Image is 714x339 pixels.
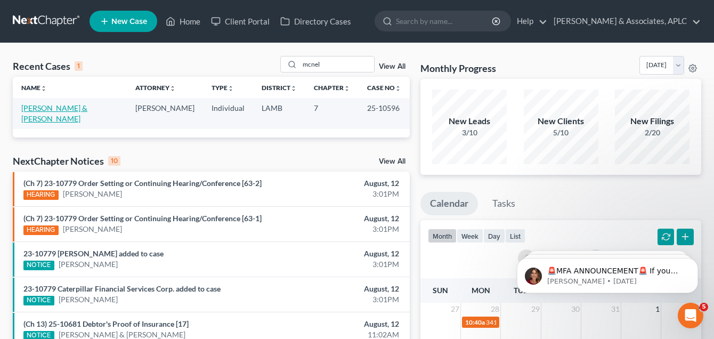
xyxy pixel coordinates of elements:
div: NextChapter Notices [13,155,120,167]
td: 7 [305,98,359,128]
div: New Filings [615,115,689,127]
span: New Case [111,18,147,26]
div: 3:01PM [281,189,400,199]
input: Search by name... [299,57,374,72]
button: day [483,229,505,243]
h3: Monthly Progress [420,62,496,75]
span: 10:40a [465,318,485,326]
div: 10 [108,156,120,166]
span: Mon [472,286,490,295]
div: HEARING [23,190,59,200]
div: 2/20 [615,127,689,138]
div: 3/10 [432,127,507,138]
i: unfold_more [169,85,176,92]
a: [PERSON_NAME] & Associates, APLC [548,12,701,31]
td: LAMB [253,98,305,128]
a: [PERSON_NAME] [59,294,118,305]
td: [PERSON_NAME] [127,98,203,128]
div: August, 12 [281,319,400,329]
a: [PERSON_NAME] [63,224,122,235]
button: month [428,229,457,243]
a: [PERSON_NAME] [59,259,118,270]
i: unfold_more [344,85,350,92]
div: August, 12 [281,178,400,189]
span: 28 [490,303,500,316]
div: August, 12 [281,284,400,294]
div: August, 12 [281,213,400,224]
a: [PERSON_NAME] & [PERSON_NAME] [21,103,87,123]
a: [PERSON_NAME] [63,189,122,199]
a: Help [512,12,547,31]
span: Sun [433,286,448,295]
div: 1 [75,61,83,71]
a: (Ch 7) 23-10779 Order Setting or Continuing Hearing/Conference [63-1] [23,214,262,223]
div: August, 12 [281,248,400,259]
span: 341(a) meeting for [PERSON_NAME]. [PERSON_NAME] [486,318,642,326]
a: Typeunfold_more [212,84,234,92]
input: Search by name... [396,11,493,31]
a: View All [379,63,405,70]
div: New Clients [524,115,598,127]
div: 3:01PM [281,294,400,305]
a: Nameunfold_more [21,84,47,92]
a: Attorneyunfold_more [135,84,176,92]
div: NOTICE [23,296,54,305]
td: 25-10596 [359,98,410,128]
a: Tasks [483,192,525,215]
i: unfold_more [228,85,234,92]
a: Home [160,12,206,31]
iframe: Intercom notifications message [501,236,714,310]
a: 23-10779 Caterpillar Financial Services Corp. added to case [23,284,221,293]
a: View All [379,158,405,165]
iframe: Intercom live chat [678,303,703,328]
td: Individual [203,98,253,128]
i: unfold_more [290,85,297,92]
div: NOTICE [23,261,54,270]
i: unfold_more [40,85,47,92]
span: 27 [450,303,460,316]
div: Recent Cases [13,60,83,72]
button: list [505,229,525,243]
a: 23-10779 [PERSON_NAME] added to case [23,249,164,258]
div: 3:01PM [281,224,400,235]
a: Calendar [420,192,478,215]
a: Case Nounfold_more [367,84,401,92]
div: New Leads [432,115,507,127]
a: (Ch 13) 25-10681 Debtor's Proof of Insurance [17] [23,319,189,328]
div: HEARING [23,225,59,235]
a: Districtunfold_more [262,84,297,92]
div: 5/10 [524,127,598,138]
a: (Ch 7) 23-10779 Order Setting or Continuing Hearing/Conference [63-2] [23,179,262,188]
span: 5 [700,303,708,311]
div: 3:01PM [281,259,400,270]
a: Directory Cases [275,12,356,31]
a: Chapterunfold_more [314,84,350,92]
button: week [457,229,483,243]
a: Client Portal [206,12,275,31]
i: unfold_more [395,85,401,92]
